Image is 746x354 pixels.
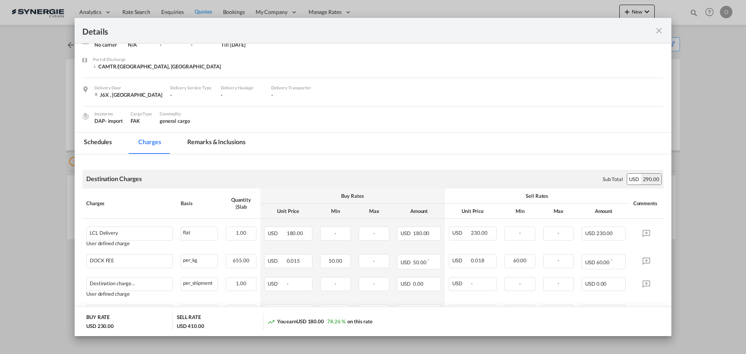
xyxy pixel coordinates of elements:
span: USD [452,257,470,263]
span: - [519,280,521,286]
div: USD [627,174,641,185]
md-icon: icon-trending-up [267,318,275,326]
th: Min [316,204,355,219]
md-dialog: Port of Loading ... [75,18,671,337]
span: 180.00 [287,230,303,236]
th: Max [539,204,578,219]
span: - [558,280,559,286]
md-pagination-wrapper: Use the left and right arrow keys to navigate between tabs [75,133,262,154]
span: general cargo [160,118,190,124]
span: USD [268,230,286,236]
div: - [170,91,213,98]
div: per_pallet [181,305,218,315]
div: No carrier [94,41,120,48]
div: Sub Total [603,176,623,183]
span: USD [401,230,412,236]
span: 60.00 [596,259,610,265]
span: USD [401,281,412,287]
div: LCL Delivery [90,230,118,236]
span: - [373,230,375,236]
th: Comments [629,188,664,219]
span: 0.00 [413,281,424,287]
div: SELL RATE [177,314,201,323]
span: 230.00 [471,230,487,236]
div: User defined charge [86,291,173,297]
div: Sell Rates [449,192,626,199]
span: 180.00 [413,230,429,236]
div: USD 410.00 [177,323,204,330]
div: Details [82,26,605,35]
div: CAMTR/Montreal, QC [93,63,221,70]
span: USD 180.00 [296,318,324,324]
span: USD [585,259,595,265]
span: 0.015 [287,258,300,264]
span: USD [585,281,595,287]
div: You earn on this rate [267,318,373,326]
div: Delivery Door [94,84,162,91]
div: - [160,41,183,48]
th: Min [500,204,539,219]
span: 78.26 % [327,318,345,324]
div: flat [181,227,218,237]
span: - [519,230,521,236]
md-icon: icon-close fg-AAA8AD m-0 cursor [654,26,664,35]
div: DAP [94,117,123,124]
span: 50.00 [413,259,427,265]
div: Quantity | Slab [226,196,256,210]
div: Commodity [160,110,190,117]
div: Charges [86,200,173,207]
div: - [221,91,263,98]
span: - [471,280,473,286]
md-tab-item: Charges [129,133,170,154]
span: 60.00 [513,257,527,263]
div: Port of Discharge [93,56,221,63]
div: per_kg [181,255,218,264]
span: 0.018 [471,257,485,263]
div: Basis [181,200,218,207]
div: Delivery Transporter [271,84,314,91]
div: Buy Rates [264,192,441,199]
div: Destination Charges [86,174,142,183]
span: 655.00 [233,257,249,263]
th: Amount [393,204,445,219]
span: USD [401,259,412,265]
span: 50.00 [329,258,342,264]
div: Incoterms [94,110,123,117]
div: USD 230.00 [86,323,114,330]
sup: Minimum amount [611,258,612,263]
th: Amount [578,204,629,219]
div: DOCK FEE [90,258,114,263]
span: 230.00 [596,230,613,236]
div: FAK [131,117,152,124]
span: 0.00 [596,281,607,287]
div: BUY RATE [86,314,110,323]
div: Till 18 Aug 2026 [221,41,246,48]
span: - [335,281,336,287]
img: cargo.png [81,112,90,120]
span: USD [452,280,470,286]
div: per_shipment [181,277,218,287]
sup: Minimum amount [427,258,429,263]
span: - [373,258,375,264]
div: - [271,91,314,98]
span: - [335,230,336,236]
span: - [373,281,375,287]
span: - [287,281,289,287]
md-tab-item: Remarks & Inclusions [178,133,254,154]
div: Destination charges from co-loader at cost if any [90,281,136,286]
div: Cargo Type [131,110,152,117]
span: USD [268,281,286,287]
span: USD [452,230,470,236]
div: Delivery Service Type [170,84,213,91]
div: 290.00 [641,174,661,185]
div: - import [105,117,123,124]
span: USD [268,258,286,264]
span: 1.00 [236,230,246,236]
span: 1.00 [236,280,246,286]
span: USD [585,230,595,236]
th: Max [355,204,393,219]
div: Delivery Haulage [221,84,263,91]
th: Unit Price [445,204,501,219]
span: - [558,257,559,263]
div: J6X , Canada [94,91,162,98]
